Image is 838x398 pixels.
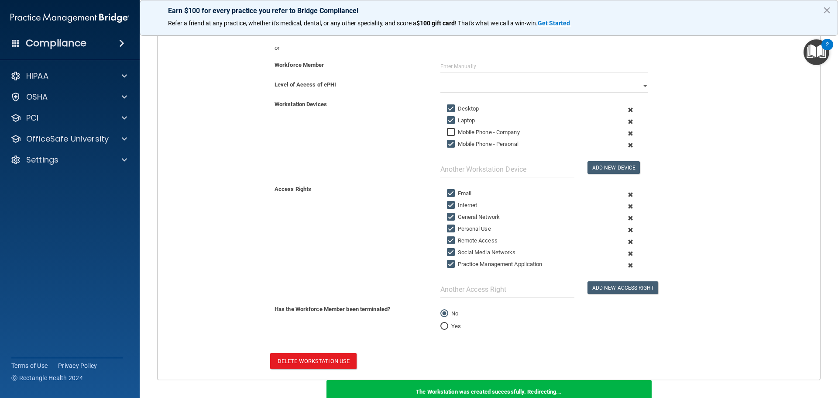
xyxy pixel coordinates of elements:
img: PMB logo [10,9,129,27]
h4: Compliance [26,37,86,49]
span: ! That's what we call a win-win. [455,20,538,27]
span: Ⓒ Rectangle Health 2024 [11,374,83,382]
label: Social Media Networks [447,247,516,258]
label: Email [447,188,472,199]
button: Delete Workstation Use [270,353,357,369]
p: OSHA [26,92,48,102]
b: Access Rights [275,186,311,192]
p: PCI [26,113,38,123]
button: Add New Device [587,161,640,174]
label: Remote Access [447,235,498,246]
p: Earn $100 for every practice you refer to Bridge Compliance! [168,7,810,15]
a: Privacy Policy [58,361,97,370]
div: 2 [826,45,829,56]
button: Add New Access Right [587,281,658,294]
label: Mobile Phone - Personal [447,139,519,149]
a: OSHA [10,92,127,102]
b: Level of Access of ePHI [275,81,336,88]
b: Workstation Devices [275,101,327,107]
input: Desktop [447,105,457,112]
label: No [440,308,458,319]
p: HIPAA [26,71,48,81]
label: Practice Management Application [447,259,543,270]
label: Yes [440,321,461,332]
input: Laptop [447,117,457,124]
b: Has the Workforce Member been terminated? [275,306,390,312]
button: Close [823,3,831,17]
input: Personal Use [447,225,457,232]
button: Open Resource Center, 2 new notifications [804,39,829,65]
input: Practice Management Application [447,261,457,268]
input: Yes [440,323,448,330]
p: OfficeSafe University [26,134,109,144]
a: Terms of Use [11,361,48,370]
label: Desktop [447,104,479,114]
a: Get Started [538,20,571,27]
a: PCI [10,113,127,123]
span: Refer a friend at any practice, whether it's medical, dental, or any other speciality, and score a [168,20,416,27]
input: Social Media Networks [447,249,457,256]
input: Enter Manually [440,60,648,73]
label: Laptop [447,115,475,126]
input: Another Access Right [440,281,574,298]
strong: $100 gift card [416,20,455,27]
input: Email [447,190,457,197]
label: Personal Use [447,224,491,234]
input: No [440,311,448,317]
a: HIPAA [10,71,127,81]
input: Internet [447,202,457,209]
label: Mobile Phone - Company [447,127,520,138]
input: Remote Access [447,237,457,244]
a: OfficeSafe University [10,134,127,144]
strong: Get Started [538,20,570,27]
a: Settings [10,155,127,165]
div: or [268,43,434,53]
input: General Network [447,214,457,221]
label: General Network [447,212,500,222]
b: Workforce Member [275,62,324,68]
input: Mobile Phone - Personal [447,141,457,148]
label: Internet [447,200,477,211]
b: The Workstation was created successfully. Redirecting... [416,388,562,395]
input: Mobile Phone - Company [447,129,457,136]
input: Another Workstation Device [440,161,574,177]
p: Settings [26,155,58,165]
